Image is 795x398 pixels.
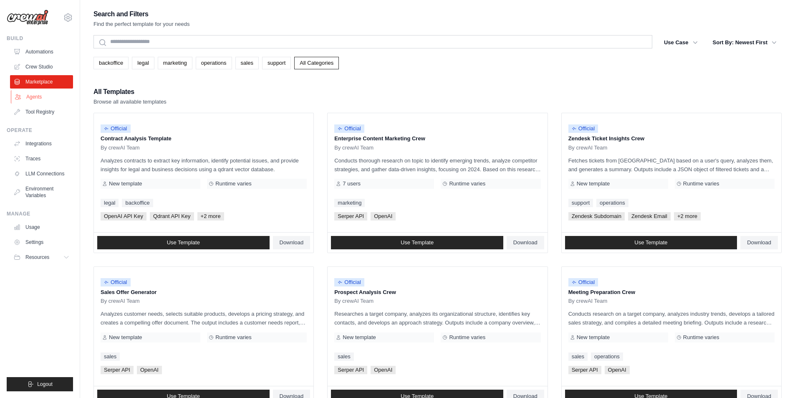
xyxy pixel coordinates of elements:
[196,57,232,69] a: operations
[565,236,737,249] a: Use Template
[10,236,73,249] a: Settings
[449,334,485,341] span: Runtime varies
[568,144,608,151] span: By crewAI Team
[568,352,588,361] a: sales
[280,239,304,246] span: Download
[235,57,259,69] a: sales
[334,212,367,221] span: Serper API
[93,57,129,69] a: backoffice
[101,309,307,327] p: Analyzes customer needs, selects suitable products, develops a pricing strategy, and creates a co...
[334,199,365,207] a: marketing
[591,352,623,361] a: operations
[659,35,703,50] button: Use Case
[158,57,192,69] a: marketing
[674,212,701,221] span: +2 more
[93,98,167,106] p: Browse all available templates
[683,334,719,341] span: Runtime varies
[334,352,353,361] a: sales
[343,334,376,341] span: New template
[628,212,671,221] span: Zendesk Email
[605,366,630,374] span: OpenAI
[331,236,503,249] a: Use Template
[150,212,194,221] span: Qdrant API Key
[132,57,154,69] a: legal
[10,105,73,119] a: Tool Registry
[101,134,307,143] p: Contract Analysis Template
[101,288,307,297] p: Sales Offer Generator
[334,134,540,143] p: Enterprise Content Marketing Crew
[109,180,142,187] span: New template
[197,212,224,221] span: +2 more
[10,152,73,165] a: Traces
[122,199,153,207] a: backoffice
[294,57,339,69] a: All Categories
[334,144,374,151] span: By crewAI Team
[7,35,73,42] div: Build
[577,180,610,187] span: New template
[507,236,544,249] a: Download
[334,156,540,174] p: Conducts thorough research on topic to identify emerging trends, analyze competitor strategies, a...
[7,127,73,134] div: Operate
[634,239,667,246] span: Use Template
[93,20,190,28] p: Find the perfect template for your needs
[568,366,601,374] span: Serper API
[371,212,396,221] span: OpenAI
[93,86,167,98] h2: All Templates
[596,199,628,207] a: operations
[401,239,434,246] span: Use Template
[11,90,74,104] a: Agents
[10,182,73,202] a: Environment Variables
[568,156,775,174] p: Fetches tickets from [GEOGRAPHIC_DATA] based on a user's query, analyzes them, and generates a su...
[101,124,131,133] span: Official
[568,298,608,304] span: By crewAI Team
[334,309,540,327] p: Researches a target company, analyzes its organizational structure, identifies key contacts, and ...
[334,366,367,374] span: Serper API
[683,180,719,187] span: Runtime varies
[708,35,782,50] button: Sort By: Newest First
[7,210,73,217] div: Manage
[262,57,291,69] a: support
[568,309,775,327] p: Conducts research on a target company, analyzes industry trends, develops a tailored sales strate...
[101,366,134,374] span: Serper API
[568,124,598,133] span: Official
[747,239,771,246] span: Download
[101,144,140,151] span: By crewAI Team
[7,10,48,25] img: Logo
[334,298,374,304] span: By crewAI Team
[215,334,252,341] span: Runtime varies
[740,236,778,249] a: Download
[10,75,73,89] a: Marketplace
[273,236,310,249] a: Download
[167,239,200,246] span: Use Template
[10,167,73,180] a: LLM Connections
[97,236,270,249] a: Use Template
[568,212,625,221] span: Zendesk Subdomain
[25,254,49,261] span: Resources
[334,124,364,133] span: Official
[568,288,775,297] p: Meeting Preparation Crew
[568,199,593,207] a: support
[10,45,73,58] a: Automations
[101,352,120,361] a: sales
[10,221,73,234] a: Usage
[101,156,307,174] p: Analyzes contracts to extract key information, identify potential issues, and provide insights fo...
[513,239,538,246] span: Download
[449,180,485,187] span: Runtime varies
[10,60,73,74] a: Crew Studio
[101,212,146,221] span: OpenAI API Key
[568,134,775,143] p: Zendesk Ticket Insights Crew
[101,278,131,286] span: Official
[577,334,610,341] span: New template
[568,278,598,286] span: Official
[334,278,364,286] span: Official
[101,298,140,304] span: By crewAI Team
[7,377,73,391] button: Logout
[137,366,162,374] span: OpenAI
[109,334,142,341] span: New template
[343,180,361,187] span: 7 users
[371,366,396,374] span: OpenAI
[10,251,73,264] button: Resources
[101,199,119,207] a: legal
[10,137,73,150] a: Integrations
[93,8,190,20] h2: Search and Filters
